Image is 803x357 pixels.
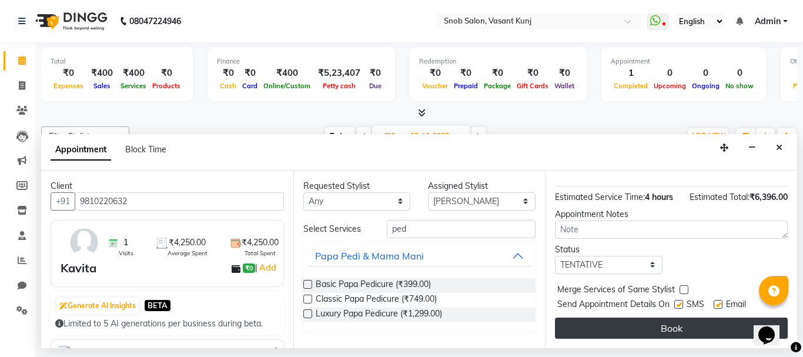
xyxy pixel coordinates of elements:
[303,180,411,192] div: Requested Stylist
[382,132,407,141] span: Sun
[217,66,239,80] div: ₹0
[257,261,278,275] a: Add
[690,192,750,202] span: Estimated Total:
[129,5,181,38] b: 08047224946
[313,66,365,80] div: ₹5,23,407
[51,56,183,66] div: Total
[242,236,279,249] span: ₹4,250.00
[722,66,757,80] div: 0
[557,283,675,298] span: Merge Services of Same Stylist
[551,82,577,90] span: Wallet
[125,144,166,155] span: Block Time
[651,82,689,90] span: Upcoming
[555,192,645,202] span: Estimated Service Time:
[316,308,442,322] span: Luxury Papa Pedicure (₹1,299.00)
[428,180,536,192] div: Assigned Stylist
[514,82,551,90] span: Gift Cards
[49,131,90,141] span: Filter Stylist
[239,66,260,80] div: ₹0
[419,82,451,90] span: Voucher
[555,318,788,339] button: Book
[119,249,133,258] span: Visits
[320,82,359,90] span: Petty cash
[481,82,514,90] span: Package
[149,66,183,80] div: ₹0
[611,66,651,80] div: 1
[407,128,466,145] input: 2025-10-05
[239,82,260,90] span: Card
[86,66,118,80] div: ₹400
[217,82,239,90] span: Cash
[118,82,149,90] span: Services
[481,66,514,80] div: ₹0
[61,259,96,277] div: Kavita
[75,192,284,211] input: Search by Name/Mobile/Email/Code
[689,82,722,90] span: Ongoing
[722,82,757,90] span: No show
[688,128,728,145] button: ADD NEW
[260,82,313,90] span: Online/Custom
[514,66,551,80] div: ₹0
[295,223,378,235] div: Select Services
[67,225,101,259] img: avatar
[316,278,431,293] span: Basic Papa Pedicure (₹399.00)
[30,5,111,38] img: logo
[149,82,183,90] span: Products
[419,66,451,80] div: ₹0
[325,127,354,145] span: Today
[255,261,278,275] span: |
[551,66,577,80] div: ₹0
[316,293,437,308] span: Classic Papa Pedicure (₹749.00)
[611,56,757,66] div: Appointment
[645,192,673,202] span: 4 hours
[726,298,746,313] span: Email
[145,300,170,311] span: BETA
[118,66,149,80] div: ₹400
[51,139,111,161] span: Appointment
[771,139,788,157] button: Close
[51,192,75,211] button: +91
[555,208,788,221] div: Appointment Notes
[387,220,536,238] input: Search by service name
[217,56,386,66] div: Finance
[56,298,139,314] button: Generate AI Insights
[308,245,531,266] button: Papa Pedi & Mama Mani
[168,249,208,258] span: Average Spent
[365,66,386,80] div: ₹0
[451,66,481,80] div: ₹0
[243,263,255,273] span: ₹0
[51,82,86,90] span: Expenses
[687,298,704,313] span: SMS
[451,82,481,90] span: Prepaid
[51,180,284,192] div: Client
[750,192,788,202] span: ₹6,396.00
[689,66,722,80] div: 0
[651,66,689,80] div: 0
[315,249,424,263] div: Papa Pedi & Mama Mani
[754,310,791,345] iframe: chat widget
[555,243,663,256] div: Status
[91,82,113,90] span: Sales
[611,82,651,90] span: Completed
[51,66,86,80] div: ₹0
[419,56,577,66] div: Redemption
[366,82,384,90] span: Due
[55,318,279,330] div: Limited to 5 AI generations per business during beta.
[691,132,725,141] span: ADD NEW
[245,249,276,258] span: Total Spent
[260,66,313,80] div: ₹400
[123,236,128,249] span: 1
[557,298,670,313] span: Send Appointment Details On
[169,236,206,249] span: ₹4,250.00
[755,15,781,28] span: Admin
